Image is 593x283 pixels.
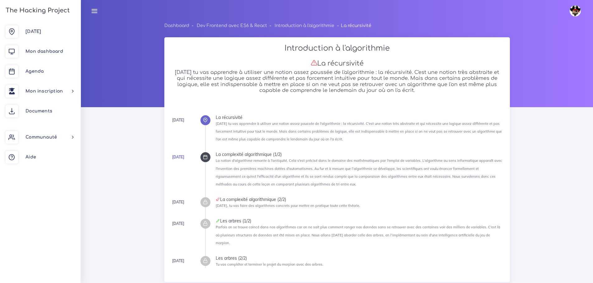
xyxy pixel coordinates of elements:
[216,197,503,202] div: La complexité algorithmique (2/2)
[26,49,63,54] span: Mon dashboard
[197,23,267,28] a: Dev Frontend avec ES6 & React
[216,197,220,202] i: Projet à rendre ce jour-là
[26,155,36,159] span: Aide
[172,220,184,227] div: [DATE]
[216,225,500,245] small: Parfois on se trouve coincé dans nos algorithmes car on ne sait plus comment ranger nos données s...
[275,23,334,28] a: Introduction à l'algorithmie
[171,59,503,67] h3: La récursivité
[216,121,502,141] small: [DATE] tu vas apprendre à utiliser une notion assez poussée de l'algorithmie : la récursivité. C'...
[570,5,581,16] img: avatar
[172,199,184,206] div: [DATE]
[216,256,503,260] div: Les arbres (2/2)
[171,70,503,94] h5: [DATE] tu vas apprendre à utiliser une notion assez poussée de l'algorithmie : la récursivité. C'...
[172,117,184,124] div: [DATE]
[26,29,41,34] span: [DATE]
[26,69,44,74] span: Agenda
[216,219,220,223] i: Corrections cette journée là
[4,7,70,14] h3: The Hacking Project
[164,23,189,28] a: Dashboard
[311,59,317,66] i: Attention : nous n'avons pas encore reçu ton projet aujourd'hui. N'oublie pas de le soumettre en ...
[172,258,184,264] div: [DATE]
[216,115,503,120] div: La récursivité
[26,109,52,113] span: Documents
[172,155,184,159] a: [DATE]
[216,219,503,223] div: Les arbres (1/2)
[171,44,503,53] h2: Introduction à l'algorithmie
[216,262,323,267] small: Tu vas compléter et terminer le projet du morpion avec des arbres.
[334,22,371,30] li: La récursivité
[26,89,63,94] span: Mon inscription
[216,203,360,208] small: [DATE], tu vas faire des algorithmes concrets pour mettre en pratique toute cette théorie.
[216,158,502,186] small: La notion d'algorithme remonte à l'antiquité. Cela s'est précisé dans le domaine des mathématique...
[26,135,57,139] span: Communauté
[216,152,503,157] div: La complexité algorithmique (1/2)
